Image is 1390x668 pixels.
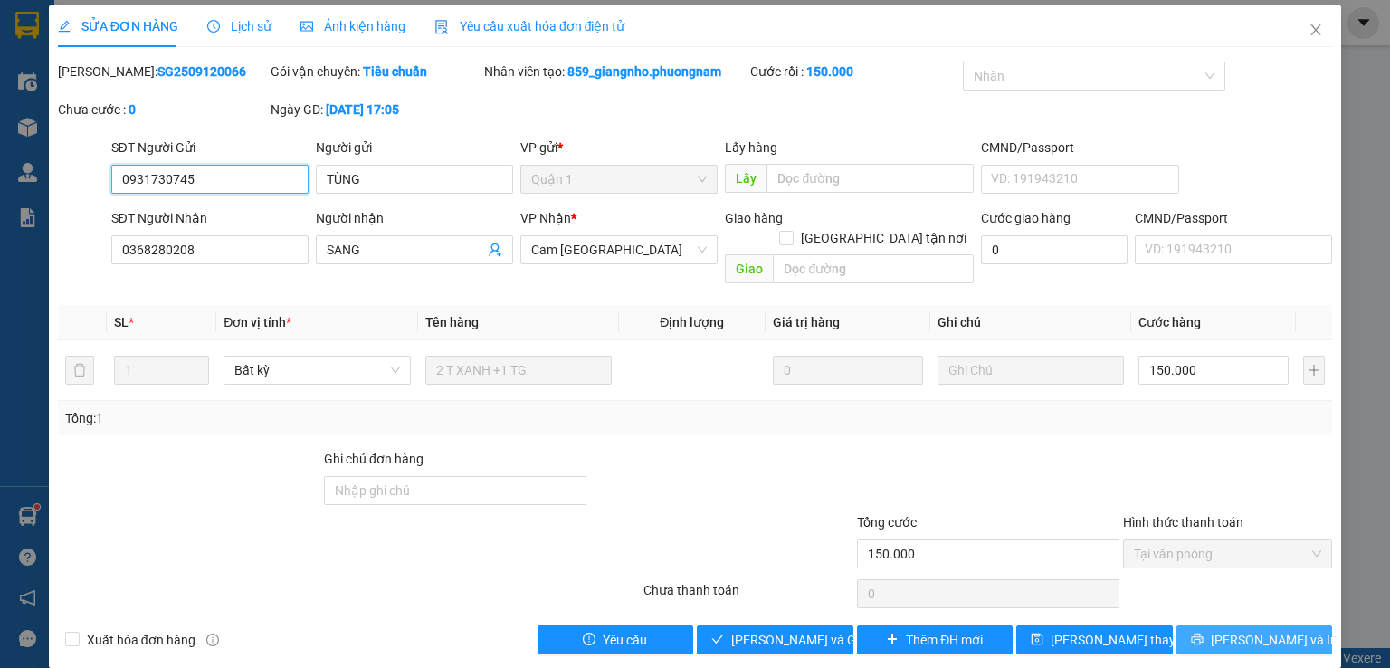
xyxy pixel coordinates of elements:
[857,515,917,530] span: Tổng cước
[660,315,724,329] span: Định lượng
[1290,5,1341,56] button: Close
[567,64,721,79] b: 859_giangnho.phuongnam
[484,62,747,81] div: Nhân viên tạo:
[531,236,707,263] span: Cam Thành Bắc
[1176,625,1333,654] button: printer[PERSON_NAME] và In
[906,630,983,650] span: Thêm ĐH mới
[58,62,267,81] div: [PERSON_NAME]:
[1123,515,1243,530] label: Hình thức thanh toán
[773,254,974,283] input: Dọc đường
[316,138,513,157] div: Người gửi
[1138,315,1201,329] span: Cước hàng
[750,62,959,81] div: Cước rồi :
[794,228,974,248] span: [GEOGRAPHIC_DATA] tận nơi
[271,62,480,81] div: Gói vận chuyển:
[363,64,427,79] b: Tiêu chuẩn
[324,452,424,466] label: Ghi chú đơn hàng
[1016,625,1173,654] button: save[PERSON_NAME] thay đổi
[65,356,94,385] button: delete
[271,100,480,119] div: Ngày GD:
[1051,630,1195,650] span: [PERSON_NAME] thay đổi
[425,315,479,329] span: Tên hàng
[583,633,595,647] span: exclamation-circle
[300,19,405,33] span: Ảnh kiện hàng
[157,64,246,79] b: SG2509120066
[711,633,724,647] span: check
[58,100,267,119] div: Chưa cước :
[425,356,612,385] input: VD: Bàn, Ghế
[725,164,766,193] span: Lấy
[1211,630,1338,650] span: [PERSON_NAME] và In
[58,19,178,33] span: SỬA ĐƠN HÀNG
[725,140,777,155] span: Lấy hàng
[930,305,1131,340] th: Ghi chú
[531,166,707,193] span: Quận 1
[731,630,905,650] span: [PERSON_NAME] và Giao hàng
[603,630,647,650] span: Yêu cầu
[938,356,1124,385] input: Ghi Chú
[224,315,291,329] span: Đơn vị tính
[65,408,538,428] div: Tổng: 1
[520,138,718,157] div: VP gửi
[111,138,309,157] div: SĐT Người Gửi
[981,235,1128,264] input: Cước giao hàng
[114,315,129,329] span: SL
[725,211,783,225] span: Giao hàng
[981,211,1071,225] label: Cước giao hàng
[773,315,840,329] span: Giá trị hàng
[80,630,203,650] span: Xuất hóa đơn hàng
[520,211,571,225] span: VP Nhận
[234,357,399,384] span: Bất kỳ
[1191,633,1204,647] span: printer
[981,138,1178,157] div: CMND/Passport
[1309,23,1323,37] span: close
[207,19,271,33] span: Lịch sử
[316,208,513,228] div: Người nhận
[300,20,313,33] span: picture
[886,633,899,647] span: plus
[111,208,309,228] div: SĐT Người Nhận
[1135,208,1332,228] div: CMND/Passport
[857,625,1014,654] button: plusThêm ĐH mới
[1134,540,1321,568] span: Tại văn phòng
[773,356,923,385] input: 0
[538,625,694,654] button: exclamation-circleYêu cầu
[1303,356,1325,385] button: plus
[725,254,773,283] span: Giao
[206,634,219,646] span: info-circle
[324,476,586,505] input: Ghi chú đơn hàng
[488,243,502,257] span: user-add
[642,580,854,612] div: Chưa thanh toán
[766,164,974,193] input: Dọc đường
[434,20,449,34] img: icon
[806,64,853,79] b: 150.000
[1031,633,1043,647] span: save
[58,20,71,33] span: edit
[207,20,220,33] span: clock-circle
[326,102,399,117] b: [DATE] 17:05
[129,102,136,117] b: 0
[697,625,853,654] button: check[PERSON_NAME] và Giao hàng
[434,19,625,33] span: Yêu cầu xuất hóa đơn điện tử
